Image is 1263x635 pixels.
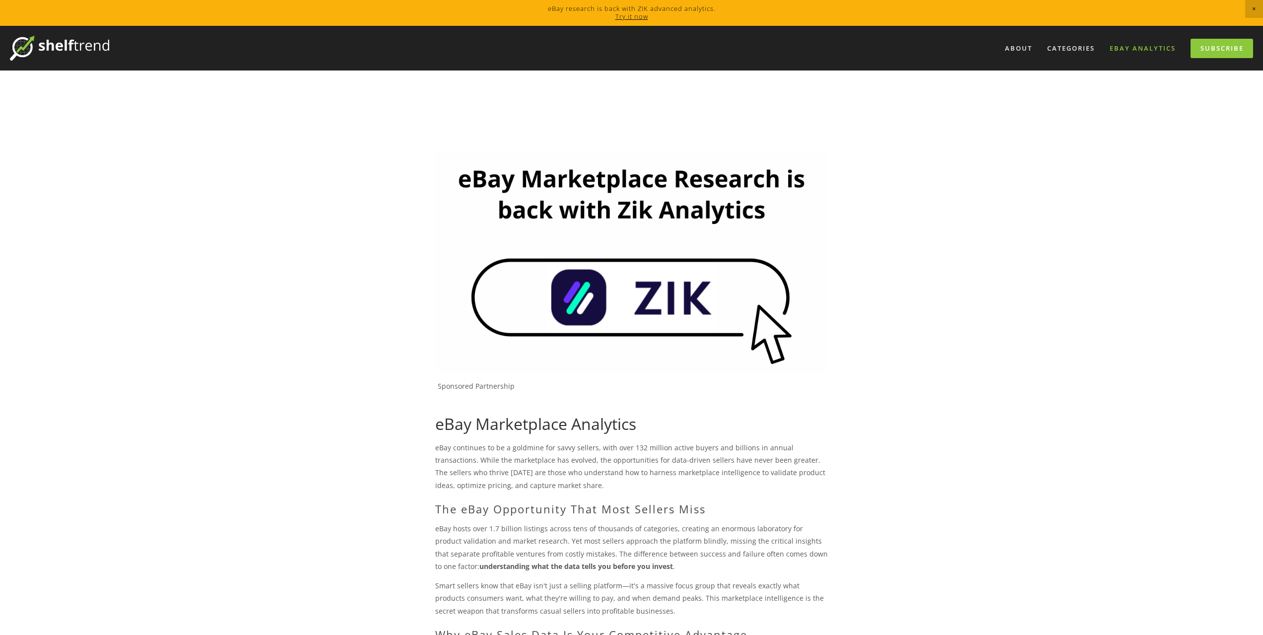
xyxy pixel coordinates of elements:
[435,415,828,433] h1: eBay Marketplace Analytics
[1041,40,1101,57] div: Categories
[615,12,648,21] a: Try it now
[998,40,1039,57] a: About
[435,522,828,572] p: eBay hosts over 1.7 billion listings across tens of thousands of categories, creating an enormous...
[1191,39,1253,58] a: Subscribe
[10,36,109,61] img: ShelfTrend
[479,562,673,571] strong: understanding what the data tells you before you invest
[435,502,828,515] h2: The eBay Opportunity That Most Sellers Miss
[1103,40,1182,57] a: eBay Analytics
[435,579,828,617] p: Smart sellers know that eBay isn't just a selling platform—it's a massive focus group that reveal...
[435,152,828,373] img: Zik Analytics Sponsored Ad
[438,382,828,391] p: Sponsored Partnership
[435,441,828,492] p: eBay continues to be a goldmine for savvy sellers, with over 132 million active buyers and billio...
